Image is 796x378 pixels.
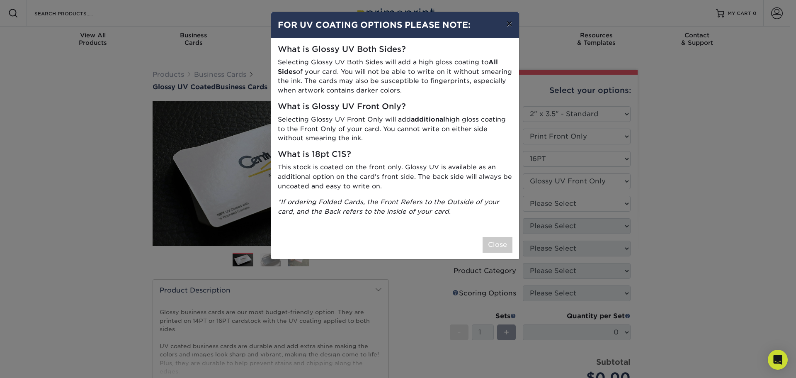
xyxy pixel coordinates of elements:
h5: What is Glossy UV Front Only? [278,102,512,112]
h5: What is Glossy UV Both Sides? [278,45,512,54]
h4: FOR UV COATING OPTIONS PLEASE NOTE: [278,19,512,31]
button: Close [483,237,512,253]
strong: All Sides [278,58,498,76]
i: *If ordering Folded Cards, the Front Refers to the Outside of your card, and the Back refers to t... [278,198,499,215]
div: Open Intercom Messenger [768,350,788,370]
p: Selecting Glossy UV Both Sides will add a high gloss coating to of your card. You will not be abl... [278,58,512,95]
h5: What is 18pt C1S? [278,150,512,159]
p: This stock is coated on the front only. Glossy UV is available as an additional option on the car... [278,163,512,191]
p: Selecting Glossy UV Front Only will add high gloss coating to the Front Only of your card. You ca... [278,115,512,143]
button: × [500,12,519,35]
strong: additional [411,115,445,123]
